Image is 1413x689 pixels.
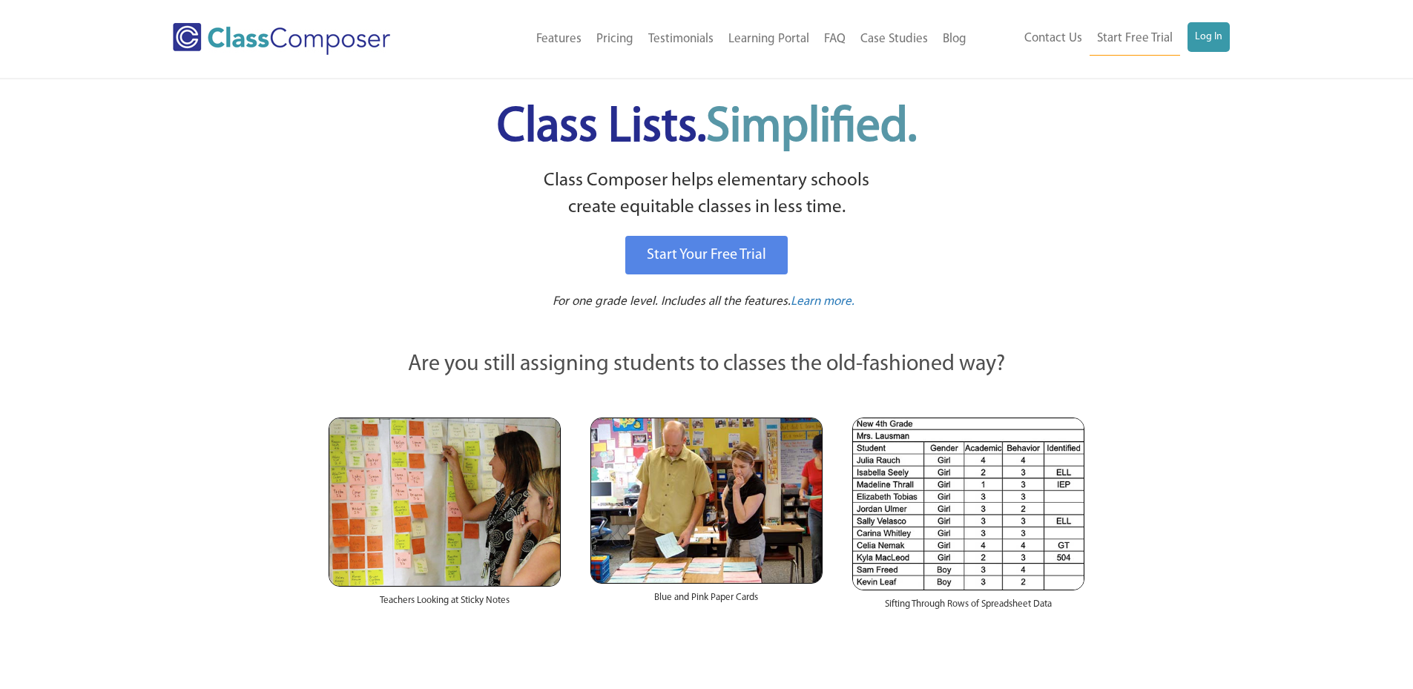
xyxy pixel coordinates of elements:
[590,418,823,583] img: Blue and Pink Paper Cards
[326,168,1087,222] p: Class Composer helps elementary schools create equitable classes in less time.
[1090,22,1180,56] a: Start Free Trial
[1017,22,1090,55] a: Contact Us
[817,23,853,56] a: FAQ
[529,23,589,56] a: Features
[647,248,766,263] span: Start Your Free Trial
[497,104,917,152] span: Class Lists.
[329,587,561,622] div: Teachers Looking at Sticky Notes
[1188,22,1230,52] a: Log In
[935,23,974,56] a: Blog
[853,23,935,56] a: Case Studies
[706,104,917,152] span: Simplified.
[329,349,1085,381] p: Are you still assigning students to classes the old-fashioned way?
[852,418,1084,590] img: Spreadsheets
[641,23,721,56] a: Testimonials
[625,236,788,274] a: Start Your Free Trial
[791,293,854,311] a: Learn more.
[590,584,823,619] div: Blue and Pink Paper Cards
[721,23,817,56] a: Learning Portal
[329,418,561,587] img: Teachers Looking at Sticky Notes
[974,22,1230,56] nav: Header Menu
[553,295,791,308] span: For one grade level. Includes all the features.
[589,23,641,56] a: Pricing
[852,590,1084,626] div: Sifting Through Rows of Spreadsheet Data
[173,23,390,55] img: Class Composer
[451,23,974,56] nav: Header Menu
[791,295,854,308] span: Learn more.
